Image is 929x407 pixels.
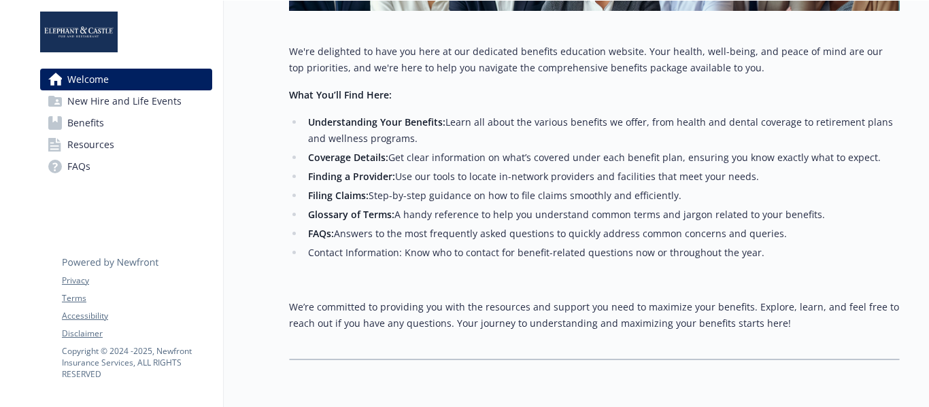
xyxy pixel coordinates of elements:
li: Use our tools to locate in-network providers and facilities that meet your needs. [304,169,900,185]
strong: Coverage Details: [308,151,388,164]
strong: Understanding Your Benefits: [308,116,445,128]
p: We're delighted to have you here at our dedicated benefits education website. Your health, well-b... [289,43,900,76]
span: New Hire and Life Events [67,90,182,112]
a: Resources [40,134,212,156]
strong: What You’ll Find Here: [289,88,392,101]
strong: Filing Claims: [308,189,369,202]
strong: Finding a Provider: [308,170,395,183]
a: New Hire and Life Events [40,90,212,112]
a: Accessibility [62,310,212,322]
a: Welcome [40,69,212,90]
a: Privacy [62,275,212,287]
p: Copyright © 2024 - 2025 , Newfront Insurance Services, ALL RIGHTS RESERVED [62,345,212,380]
span: Welcome [67,69,109,90]
li: A handy reference to help you understand common terms and jargon related to your benefits. [304,207,900,223]
a: Terms [62,292,212,304]
a: Disclaimer [62,328,212,340]
strong: FAQs: [308,227,334,240]
li: Get clear information on what’s covered under each benefit plan, ensuring you know exactly what t... [304,149,900,166]
p: We’re committed to providing you with the resources and support you need to maximize your benefit... [289,299,900,332]
li: Answers to the most frequently asked questions to quickly address common concerns and queries. [304,226,900,242]
span: Benefits [67,112,104,134]
li: Contact Information: Know who to contact for benefit-related questions now or throughout the year. [304,245,900,261]
a: Benefits [40,112,212,134]
a: FAQs [40,156,212,177]
li: Learn all about the various benefits we offer, from health and dental coverage to retirement plan... [304,114,900,147]
span: Resources [67,134,114,156]
li: Step-by-step guidance on how to file claims smoothly and efficiently. [304,188,900,204]
strong: Glossary of Terms: [308,208,394,221]
span: FAQs [67,156,90,177]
